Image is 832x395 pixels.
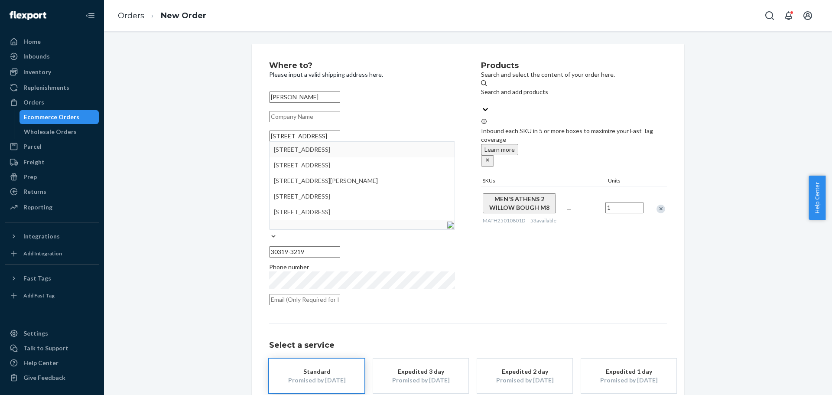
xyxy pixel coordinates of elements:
[5,229,99,243] button: Integrations
[23,187,46,196] div: Returns
[386,376,455,385] div: Promised by [DATE]
[269,294,340,305] input: Email (Only Required for International)
[606,177,645,186] div: Units
[5,95,99,109] a: Orders
[23,203,52,212] div: Reporting
[481,62,667,70] h2: Products
[489,195,549,211] span: MEN'S ATHENS 2 WILLOW BOUGH M8
[809,176,825,220] button: Help Center
[5,271,99,285] button: Fast Tags
[269,62,455,70] h2: Where to?
[477,359,572,393] button: Expedited 2 dayPromised by [DATE]
[274,189,450,204] div: [STREET_ADDRESS]
[161,11,206,20] a: New Order
[274,142,450,157] div: [STREET_ADDRESS]
[373,359,468,393] button: Expedited 3 dayPromised by [DATE]
[269,246,340,258] input: ZIP Code
[282,367,351,376] div: Standard
[481,118,667,166] div: Inbound each SKU in 5 or more boxes to maximize your Fast Tag coverage
[5,35,99,49] a: Home
[269,111,340,122] input: Company Name
[23,52,50,61] div: Inbounds
[23,98,44,107] div: Orders
[23,373,65,382] div: Give Feedback
[483,217,525,224] span: MATH25010801D
[24,113,79,121] div: Ecommerce Orders
[23,274,51,283] div: Fast Tags
[5,341,99,355] a: Talk to Support
[269,91,340,103] input: First & Last Name
[81,7,99,24] button: Close Navigation
[761,7,778,24] button: Open Search Box
[581,359,676,393] button: Expedited 1 dayPromised by [DATE]
[490,367,559,376] div: Expedited 2 day
[111,3,213,29] ol: breadcrumbs
[447,222,454,229] img: [object%20Module]
[274,204,450,220] div: [STREET_ADDRESS]
[566,205,572,212] span: —
[481,144,518,155] button: Learn more
[269,263,309,271] span: Phone number
[23,344,68,353] div: Talk to Support
[10,11,46,20] img: Flexport logo
[5,326,99,340] a: Settings
[24,127,77,136] div: Wholesale Orders
[5,185,99,199] a: Returns
[386,367,455,376] div: Expedited 3 day
[5,371,99,385] button: Give Feedback
[282,376,351,385] div: Promised by [DATE]
[5,170,99,184] a: Prep
[23,359,58,367] div: Help Center
[23,83,69,92] div: Replenishments
[23,292,55,299] div: Add Fast Tag
[118,11,144,20] a: Orders
[481,155,494,166] button: close
[274,173,450,189] div: [STREET_ADDRESS][PERSON_NAME]
[269,359,364,393] button: StandardPromised by [DATE]
[23,250,62,257] div: Add Integration
[19,125,99,139] a: Wholesale Orders
[483,193,556,213] button: MEN'S ATHENS 2 WILLOW BOUGH M8
[594,367,663,376] div: Expedited 1 day
[656,205,665,213] div: Remove Item
[23,68,51,76] div: Inventory
[269,70,455,79] p: Please input a valid shipping address here.
[5,65,99,79] a: Inventory
[19,110,99,124] a: Ecommerce Orders
[5,356,99,370] a: Help Center
[23,329,48,338] div: Settings
[5,289,99,303] a: Add Fast Tag
[23,37,41,46] div: Home
[5,247,99,261] a: Add Integration
[594,376,663,385] div: Promised by [DATE]
[605,202,643,213] input: Quantity
[269,131,340,142] input: [STREET_ADDRESS][STREET_ADDRESS][STREET_ADDRESS][PERSON_NAME][STREET_ADDRESS][STREET_ADDRESS]
[799,7,816,24] button: Open account menu
[23,232,60,241] div: Integrations
[490,376,559,385] div: Promised by [DATE]
[274,157,450,173] div: [STREET_ADDRESS]
[481,70,667,79] p: Search and select the content of your order here.
[23,158,45,166] div: Freight
[5,81,99,95] a: Replenishments
[780,7,797,24] button: Open notifications
[481,88,667,96] div: Search and add products
[530,217,556,224] span: 53 available
[481,177,606,186] div: SKUs
[5,155,99,169] a: Freight
[5,140,99,153] a: Parcel
[269,341,667,350] h1: Select a service
[481,96,482,105] input: Search and add products
[5,200,99,214] a: Reporting
[23,142,42,151] div: Parcel
[23,173,37,181] div: Prep
[5,49,99,63] a: Inbounds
